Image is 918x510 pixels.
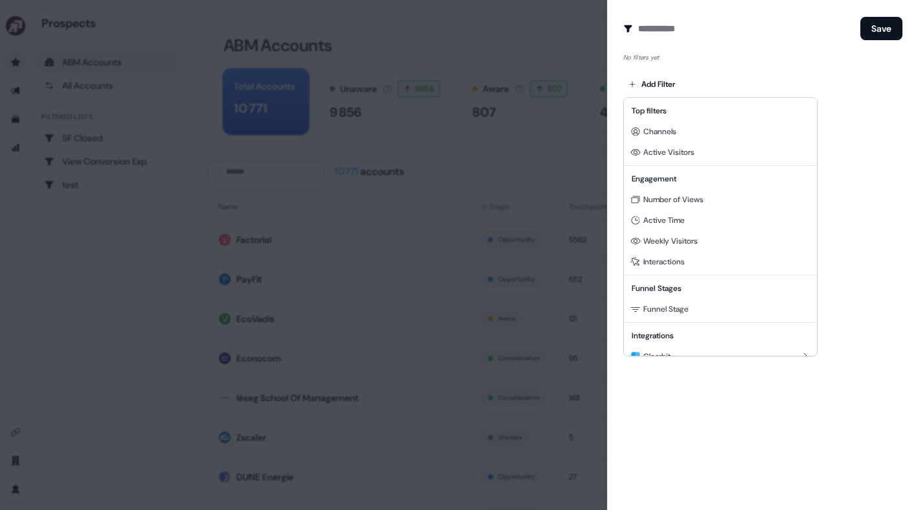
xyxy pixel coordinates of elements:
[626,168,814,189] div: Engagement
[643,215,685,226] span: Active Time
[643,351,671,362] span: Clearbit
[623,97,818,356] div: Add Filter
[626,325,814,346] div: Integrations
[643,126,676,137] span: Channels
[643,257,685,267] span: Interactions
[626,278,814,299] div: Funnel Stages
[626,100,814,121] div: Top filters
[643,147,694,157] span: Active Visitors
[643,304,689,314] span: Funnel Stage
[643,194,704,205] span: Number of Views
[643,236,698,246] span: Weekly Visitors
